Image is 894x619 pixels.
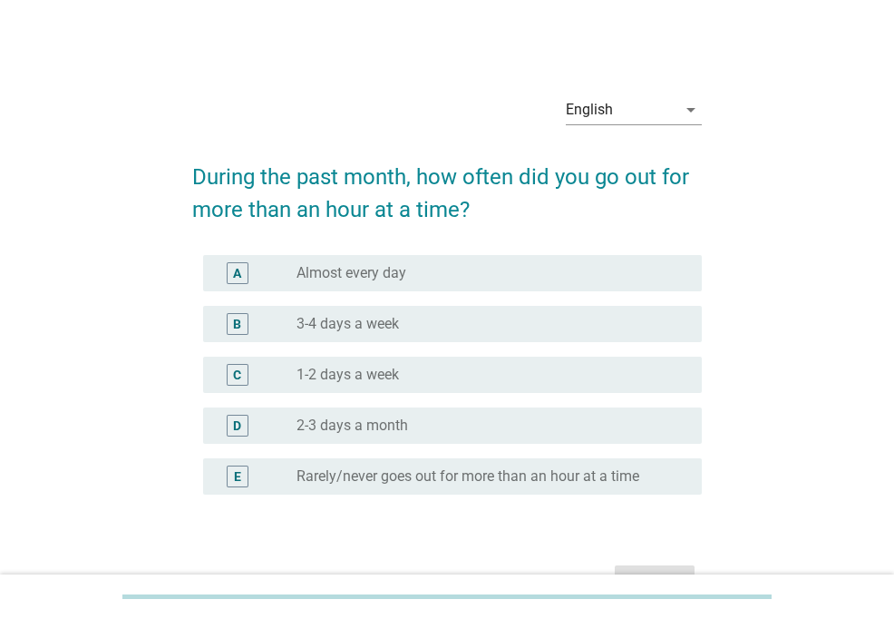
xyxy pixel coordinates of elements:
h2: During the past month, how often did you go out for more than an hour at a time? [192,142,701,226]
div: A [233,263,241,282]
label: 2-3 days a month [296,417,408,435]
div: E [234,467,241,486]
label: Almost every day [296,264,406,282]
label: 1-2 days a week [296,366,399,384]
div: D [233,416,241,435]
div: B [233,314,241,333]
div: English [566,102,613,118]
div: C [233,365,241,384]
label: Rarely/never goes out for more than an hour at a time [296,467,639,486]
i: arrow_drop_down [680,99,702,121]
label: 3-4 days a week [296,315,399,333]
